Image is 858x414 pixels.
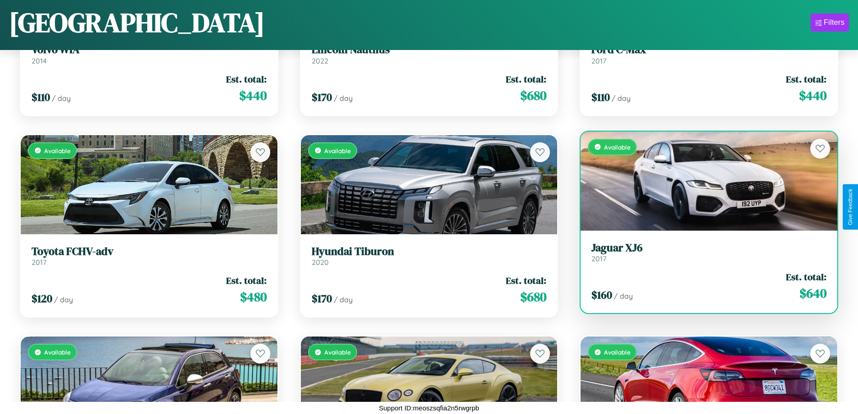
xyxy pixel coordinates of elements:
[54,295,73,304] span: / day
[312,291,332,306] span: $ 170
[32,245,267,258] h3: Toyota FCHV-adv
[312,245,547,267] a: Hyundai Tiburon2020
[324,348,351,356] span: Available
[614,291,633,300] span: / day
[312,245,547,258] h3: Hyundai Tiburon
[506,73,546,86] span: Est. total:
[604,143,631,151] span: Available
[591,287,612,302] span: $ 160
[226,73,267,86] span: Est. total:
[44,147,71,155] span: Available
[240,288,267,306] span: $ 480
[520,86,546,105] span: $ 680
[334,94,353,103] span: / day
[312,258,329,267] span: 2020
[786,73,826,86] span: Est. total:
[312,43,547,56] h3: Lincoln Nautilus
[786,270,826,283] span: Est. total:
[847,189,853,225] div: Give Feedback
[312,90,332,105] span: $ 170
[591,56,606,65] span: 2017
[591,254,606,263] span: 2017
[591,43,826,56] h3: Ford C-Max
[379,402,479,414] p: Support ID: meoszsqfia2n5rwgrpb
[32,90,50,105] span: $ 110
[591,43,826,65] a: Ford C-Max2017
[591,90,610,105] span: $ 110
[44,348,71,356] span: Available
[32,43,267,56] h3: Volvo WIA
[52,94,71,103] span: / day
[604,348,631,356] span: Available
[799,86,826,105] span: $ 440
[591,241,826,264] a: Jaguar XJ62017
[312,56,328,65] span: 2022
[506,274,546,287] span: Est. total:
[612,94,631,103] span: / day
[824,18,844,27] div: Filters
[799,284,826,302] span: $ 640
[520,288,546,306] span: $ 680
[239,86,267,105] span: $ 440
[32,258,46,267] span: 2017
[312,43,547,65] a: Lincoln Nautilus2022
[334,295,353,304] span: / day
[9,4,265,41] h1: [GEOGRAPHIC_DATA]
[32,245,267,267] a: Toyota FCHV-adv2017
[591,241,826,255] h3: Jaguar XJ6
[226,274,267,287] span: Est. total:
[32,43,267,65] a: Volvo WIA2014
[32,291,52,306] span: $ 120
[324,147,351,155] span: Available
[811,14,849,32] button: Filters
[32,56,47,65] span: 2014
